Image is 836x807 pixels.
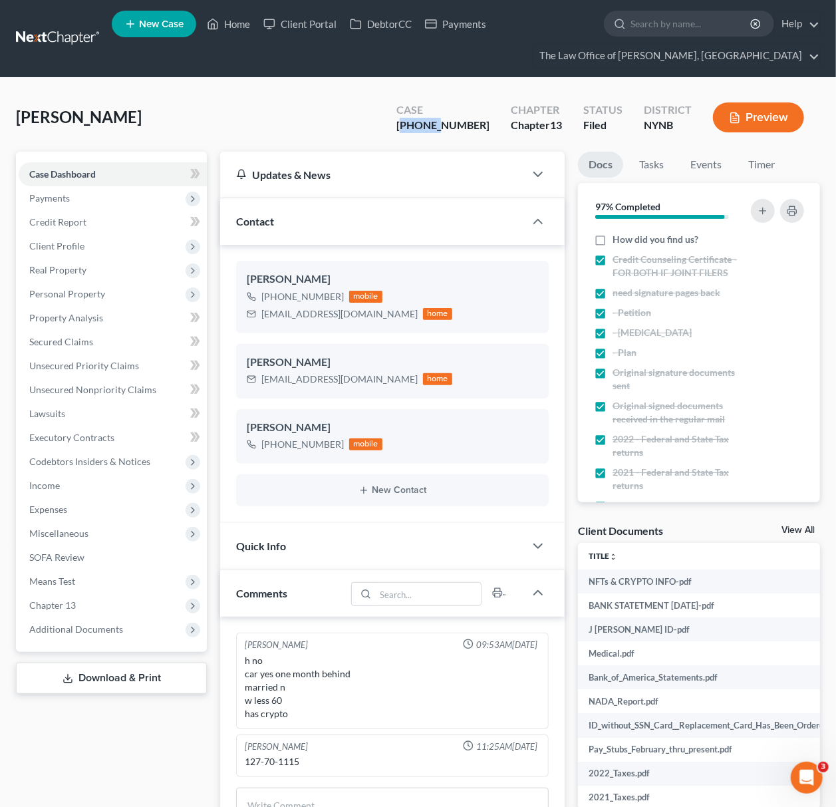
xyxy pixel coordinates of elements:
div: Status [583,102,623,118]
a: Executory Contracts [19,426,207,450]
span: 2022 - Federal and State Tax returns [613,432,748,459]
a: Payments [418,12,493,36]
span: Credit Counseling Certificate - FOR BOTH IF JOINT FILERS [613,253,748,279]
span: Original signed documents received in the regular mail [613,399,748,426]
div: mobile [349,291,382,303]
button: Preview [713,102,804,132]
div: [EMAIL_ADDRESS][DOMAIN_NAME] [261,373,418,386]
span: 3 [818,762,829,772]
input: Search... [375,583,481,605]
div: mobile [349,438,382,450]
span: Additional Documents [29,623,123,635]
span: Quick Info [236,540,286,552]
div: [PERSON_NAME] [247,355,538,371]
div: 127-70-1115 [245,755,540,768]
span: Real Property [29,264,86,275]
span: Payments [29,192,70,204]
a: Titleunfold_more [589,551,617,561]
span: Means Test [29,575,75,587]
span: Contact [236,215,274,228]
div: [PERSON_NAME] [247,271,538,287]
iframe: Intercom live chat [791,762,823,794]
a: Credit Report [19,210,207,234]
span: Codebtors Insiders & Notices [29,456,150,467]
a: Case Dashboard [19,162,207,186]
a: Property Analysis [19,306,207,330]
input: Search by name... [630,11,752,36]
span: - Plan [613,346,636,359]
div: Case [396,102,489,118]
div: home [423,308,452,320]
span: Unsecured Nonpriority Claims [29,384,156,395]
div: home [423,373,452,385]
span: Secured Claims [29,336,93,347]
span: Personal Property [29,288,105,299]
div: [PHONE_NUMBER] [261,438,344,451]
a: Secured Claims [19,330,207,354]
div: [PERSON_NAME] [247,420,538,436]
div: [PHONE_NUMBER] [261,290,344,303]
a: View All [781,526,815,535]
span: 2021 - Federal and State Tax returns [613,466,748,492]
span: How did you find us? [613,233,698,246]
a: Tasks [628,152,674,178]
a: The Law Office of [PERSON_NAME], [GEOGRAPHIC_DATA] [533,44,819,68]
a: Docs [578,152,623,178]
div: [PERSON_NAME] [245,740,308,753]
span: Expenses [29,504,67,515]
span: Chapter 13 [29,599,76,611]
span: Original signature documents sent [613,366,748,393]
div: Filed [583,118,623,133]
span: New Case [139,19,184,29]
a: Unsecured Priority Claims [19,354,207,378]
div: [EMAIL_ADDRESS][DOMAIN_NAME] [261,307,418,321]
span: Case Dashboard [29,168,96,180]
div: h no car yes one month behind married n w less 60 has crypto [245,654,540,721]
span: Unsecured Priority Claims [29,360,139,371]
div: Chapter [511,102,562,118]
span: Property Analysis [29,312,103,323]
div: Updates & News [236,168,509,182]
span: 13 [550,118,562,131]
a: Unsecured Nonpriority Claims [19,378,207,402]
div: District [644,102,692,118]
span: Executory Contracts [29,432,114,443]
i: unfold_more [609,553,617,561]
a: Download & Print [16,663,207,694]
span: Miscellaneous [29,528,88,539]
a: SOFA Review [19,546,207,569]
span: - [MEDICAL_DATA] [613,326,692,339]
span: - Petition [613,306,651,319]
a: Client Portal [257,12,343,36]
div: [PHONE_NUMBER] [396,118,489,133]
a: DebtorCC [343,12,418,36]
strong: 97% Completed [595,201,660,212]
div: Chapter [511,118,562,133]
span: Client Profile [29,240,84,251]
span: Income [29,480,60,491]
span: Lawsuits [29,408,65,419]
div: NYNB [644,118,692,133]
div: Client Documents [578,524,663,538]
a: Help [775,12,819,36]
a: Events [680,152,732,178]
span: [PERSON_NAME] [16,107,142,126]
span: 09:53AM[DATE] [476,639,537,651]
button: New Contact [247,485,538,496]
a: Home [200,12,257,36]
span: Bank statements - 3 months - ASK IF THEY DISCLOSED ALL THE ACCOUNTS EVEN WITH ZERO BALANCES! [613,499,748,552]
span: 11:25AM[DATE] [476,740,537,753]
span: Comments [236,587,287,599]
span: need signature pages back [613,286,720,299]
span: SOFA Review [29,552,84,563]
a: Lawsuits [19,402,207,426]
span: Credit Report [29,216,86,228]
div: [PERSON_NAME] [245,639,308,651]
a: Timer [738,152,785,178]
